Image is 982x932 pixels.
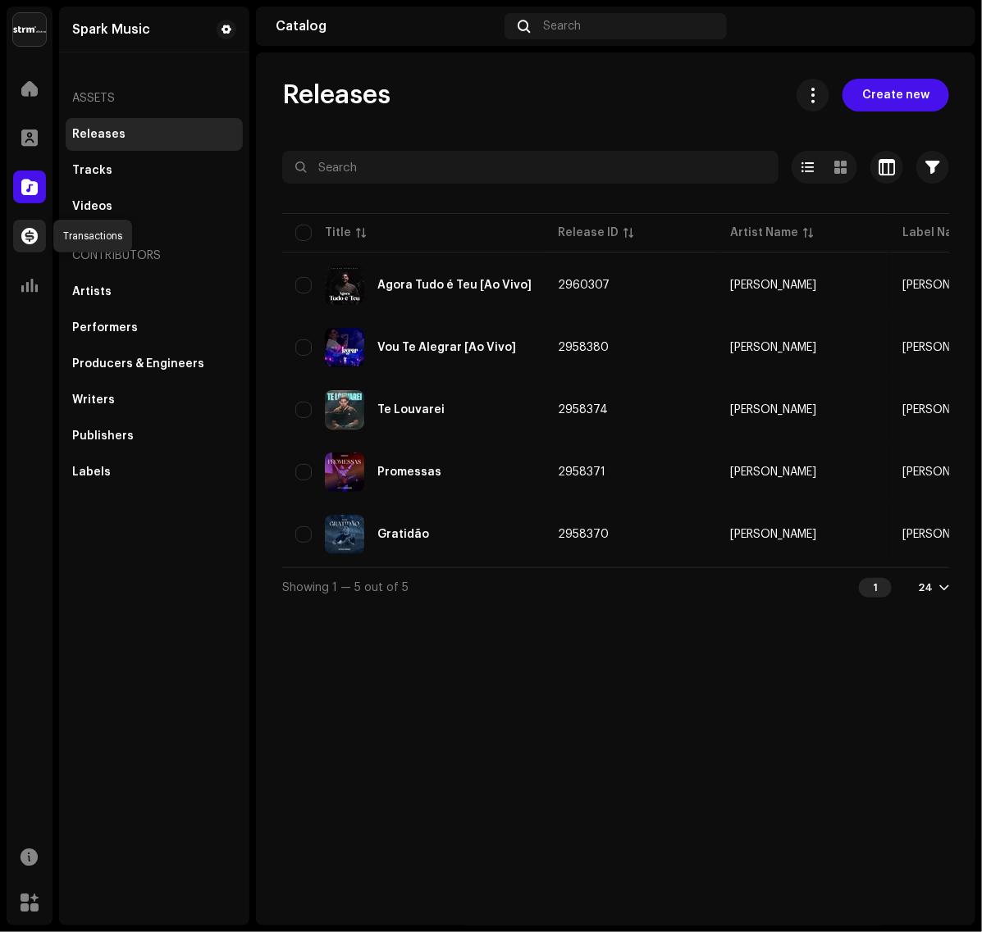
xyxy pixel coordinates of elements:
[276,20,498,33] div: Catalog
[862,79,929,111] span: Create new
[929,13,956,39] img: b50e108c-64c9-4f02-902b-9f902e0e4614
[730,466,876,478] span: Arthur Henrique
[558,342,609,353] span: 2958380
[377,342,516,353] div: Vou Te Alegrar [Ao Vivo]
[730,280,876,291] span: Arthur Henrique
[377,404,445,416] div: Te Louvarei
[730,529,816,540] div: [PERSON_NAME]
[72,430,134,443] div: Publishers
[730,225,798,241] div: Artist Name
[730,466,816,478] div: [PERSON_NAME]
[730,529,876,540] span: Arthur Henrique
[543,20,581,33] span: Search
[902,225,970,241] div: Label Name
[66,118,243,151] re-m-nav-item: Releases
[558,529,609,540] span: 2958370
[558,404,608,416] span: 2958374
[730,342,876,353] span: Arthur Henrique
[843,79,949,111] button: Create new
[66,384,243,416] re-m-nav-item: Writers
[72,466,111,479] div: Labels
[282,79,391,111] span: Releases
[325,225,351,241] div: Title
[918,581,933,594] div: 24
[72,321,138,334] div: Performers
[325,515,364,554] img: ab0b8d9a-06f3-4171-8285-303213bf06cc
[377,466,441,478] div: Promessas
[730,280,816,291] div: [PERSON_NAME]
[377,529,429,540] div: Gratidão
[282,582,409,593] span: Showing 1 — 5 out of 5
[13,13,46,46] img: 408b884b-546b-4518-8448-1008f9c76b02
[66,275,243,308] re-m-nav-item: Artists
[72,357,204,371] div: Producers & Engineers
[282,151,779,184] input: Search
[72,23,150,36] div: Spark Music
[325,390,364,430] img: 8e083532-cfea-4278-b0d2-e27f4381440c
[558,466,605,478] span: 2958371
[558,225,619,241] div: Release ID
[325,452,364,492] img: e2a0e643-22ca-409a-a63b-a531ef35a024
[730,404,876,416] span: Arthur Henrique
[72,128,126,141] div: Releases
[325,266,364,305] img: 60a480bb-c2c2-4b0c-abdb-7bdd0f4ff285
[66,154,243,187] re-m-nav-item: Tracks
[325,328,364,367] img: a1b0f667-e767-4f11-9b6e-73f7de129d68
[859,578,892,598] div: 1
[66,456,243,489] re-m-nav-item: Labels
[730,404,816,416] div: [PERSON_NAME]
[72,200,112,213] div: Videos
[72,164,112,177] div: Tracks
[558,280,610,291] span: 2960307
[730,342,816,353] div: [PERSON_NAME]
[66,190,243,223] re-m-nav-item: Videos
[66,236,243,275] re-a-nav-header: Contributors
[66,420,243,452] re-m-nav-item: Publishers
[72,393,115,407] div: Writers
[72,285,112,298] div: Artists
[66,311,243,344] re-m-nav-item: Performers
[66,348,243,380] re-m-nav-item: Producers & Engineers
[377,280,532,291] div: Agora Tudo é Teu [Ao Vivo]
[66,79,243,118] re-a-nav-header: Assets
